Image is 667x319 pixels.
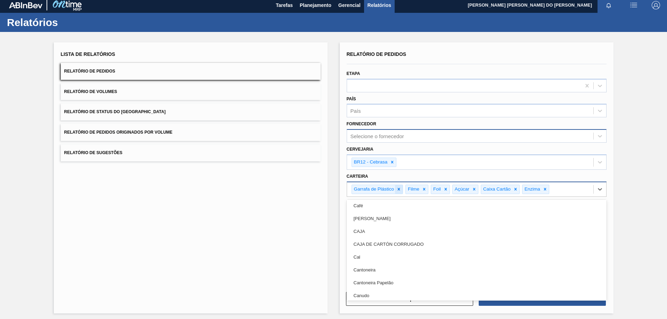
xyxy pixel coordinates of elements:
label: Carteira [347,174,368,179]
img: userActions [629,1,638,9]
div: CAJA DE CARTÓN CORRUGADO [347,238,607,251]
div: BR12 - Cebrasa [352,158,389,167]
button: Notificações [598,0,620,10]
div: [PERSON_NAME] [347,212,607,225]
span: Planejamento [300,1,331,9]
div: CAJA [347,225,607,238]
span: Relatório de Pedidos [64,69,115,74]
label: Fornecedor [347,121,376,126]
span: Relatório de Volumes [64,89,117,94]
span: Tarefas [276,1,293,9]
div: Canudo [347,289,607,302]
img: Logout [652,1,660,9]
label: País [347,96,356,101]
div: Garrafa de Plástico [352,185,395,194]
button: Relatório de Volumes [61,83,321,100]
div: Cantoneira [347,263,607,276]
button: Relatório de Sugestões [61,144,321,161]
div: Açúcar [453,185,470,194]
button: Relatório de Pedidos Originados por Volume [61,124,321,141]
span: Relatório de Status do [GEOGRAPHIC_DATA] [64,109,166,114]
div: Foil [431,185,442,194]
span: Relatório de Pedidos [347,51,406,57]
span: Relatório de Sugestões [64,150,123,155]
div: País [351,108,361,114]
button: Relatório de Pedidos [61,63,321,80]
h1: Relatórios [7,18,130,26]
span: Relatório de Pedidos Originados por Volume [64,130,173,135]
div: Cal [347,251,607,263]
div: Filme [406,185,420,194]
button: Limpar [346,292,473,306]
label: Cervejaria [347,147,373,152]
div: Selecione o fornecedor [351,133,404,139]
button: Relatório de Status do [GEOGRAPHIC_DATA] [61,103,321,120]
span: Gerencial [338,1,361,9]
label: Etapa [347,71,360,76]
div: Cantoneira Papelão [347,276,607,289]
div: Café [347,199,607,212]
img: TNhmsLtSVTkK8tSr43FrP2fwEKptu5GPRR3wAAAABJRU5ErkJggg== [9,2,42,8]
div: Caixa Cartão [481,185,512,194]
div: Enzima [522,185,541,194]
span: Lista de Relatórios [61,51,115,57]
span: Relatórios [368,1,391,9]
